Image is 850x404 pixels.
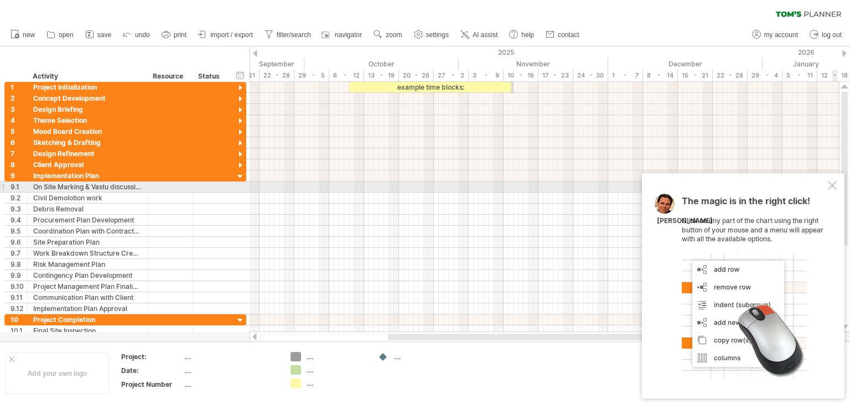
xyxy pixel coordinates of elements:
[210,31,253,39] span: import / export
[11,115,27,126] div: 4
[198,71,222,82] div: Status
[558,31,579,39] span: contact
[364,70,399,81] div: 13 - 19
[11,281,27,292] div: 9.10
[11,325,27,336] div: 10.1
[33,259,142,270] div: Risk Management Plan
[11,204,27,214] div: 9.3
[11,237,27,247] div: 9.6
[33,281,142,292] div: Project Management Plan Finalization
[33,292,142,303] div: Communication Plan with Client
[608,70,643,81] div: 1 - 7
[11,226,27,236] div: 9.5
[11,82,27,92] div: 1
[506,28,537,42] a: help
[33,104,142,115] div: Design Briefing
[33,270,142,281] div: Contingency Plan Development
[11,93,27,103] div: 2
[394,352,454,361] div: ....
[304,58,459,70] div: October 2025
[153,71,186,82] div: Resource
[59,31,74,39] span: open
[11,137,27,148] div: 6
[121,366,182,375] div: Date:
[33,314,142,325] div: Project Completion
[33,137,142,148] div: Sketching & Drafting
[434,70,469,81] div: 27 - 2
[33,325,142,336] div: Final Site Inspection
[33,193,142,203] div: Civil Demolotion work
[307,352,367,361] div: ....
[459,58,608,70] div: November 2025
[33,71,141,82] div: Activity
[473,31,497,39] span: AI assist
[11,215,27,225] div: 9.4
[33,215,142,225] div: Procurement Plan Development
[195,28,256,42] a: import / export
[11,159,27,170] div: 8
[349,82,511,92] div: example time blocks:
[335,31,362,39] span: navigator
[11,270,27,281] div: 9.9
[82,28,115,42] a: save
[44,28,77,42] a: open
[713,70,748,81] div: 22 - 28
[411,28,452,42] a: settings
[608,58,763,70] div: December 2025
[399,70,434,81] div: 20 - 26
[33,170,142,181] div: Implementation Plan
[8,28,38,42] a: new
[135,31,150,39] span: undo
[320,28,365,42] a: navigator
[33,204,142,214] div: Debris Removal
[538,70,573,81] div: 17 - 23
[458,28,501,42] a: AI assist
[33,248,142,258] div: Work Breakdown Structure Creation
[33,303,142,314] div: Implementation Plan Approval
[260,70,294,81] div: 22 - 28
[33,148,142,159] div: Design Refinement
[543,28,583,42] a: contact
[121,380,182,389] div: Project Number
[11,248,27,258] div: 9.7
[11,292,27,303] div: 9.11
[262,28,314,42] a: filter/search
[11,126,27,137] div: 5
[11,170,27,181] div: 9
[33,126,142,137] div: Mood Board Creation
[329,70,364,81] div: 6 - 12
[682,195,810,212] span: The magic is in the right click!
[11,314,27,325] div: 10
[643,70,678,81] div: 8 - 14
[121,352,182,361] div: Project:
[159,28,190,42] a: print
[521,31,534,39] span: help
[23,31,35,39] span: new
[573,70,608,81] div: 24 - 30
[184,380,277,389] div: ....
[371,28,405,42] a: zoom
[11,193,27,203] div: 9.2
[33,226,142,236] div: Coordination Plan with Contractors
[307,365,367,375] div: ....
[11,303,27,314] div: 9.12
[657,216,713,226] div: [PERSON_NAME]
[33,182,142,192] div: On Site Marking & Vastu discussion
[782,70,817,81] div: 5 - 11
[33,115,142,126] div: Theme Selection
[748,70,782,81] div: 29 - 4
[682,196,826,378] div: Click on any part of the chart using the right button of your mouse and a menu will appear with a...
[184,352,277,361] div: ....
[678,70,713,81] div: 15 - 21
[11,182,27,192] div: 9.1
[33,237,142,247] div: Site Preparation Plan
[277,31,311,39] span: filter/search
[184,366,277,375] div: ....
[469,70,504,81] div: 3 - 9
[307,379,367,388] div: ....
[33,82,142,92] div: Project Initialization
[33,159,142,170] div: Client Approval
[120,28,153,42] a: undo
[6,353,109,394] div: Add your own logo
[11,148,27,159] div: 7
